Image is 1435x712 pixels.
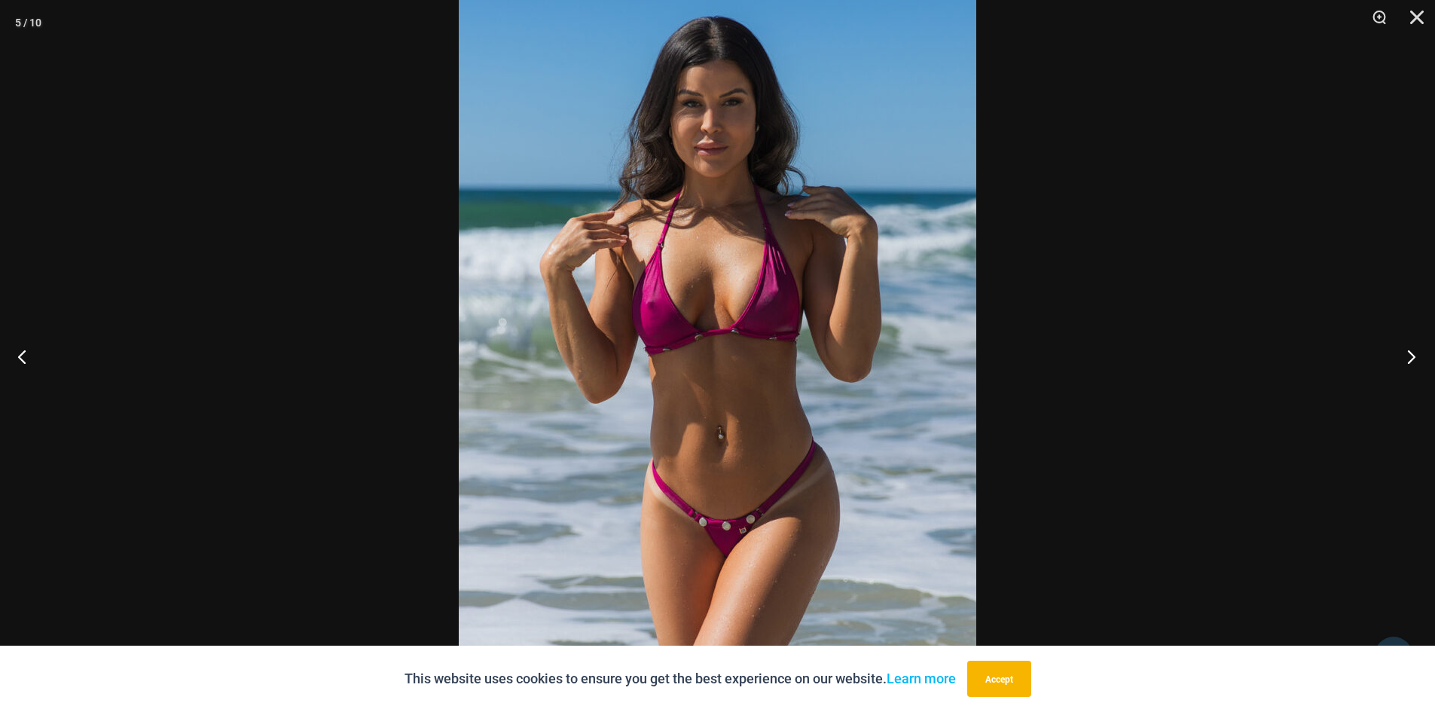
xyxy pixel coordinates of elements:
button: Accept [967,661,1031,697]
a: Learn more [887,671,956,686]
div: 5 / 10 [15,11,41,34]
p: This website uses cookies to ensure you get the best experience on our website. [405,668,956,690]
button: Next [1379,319,1435,394]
